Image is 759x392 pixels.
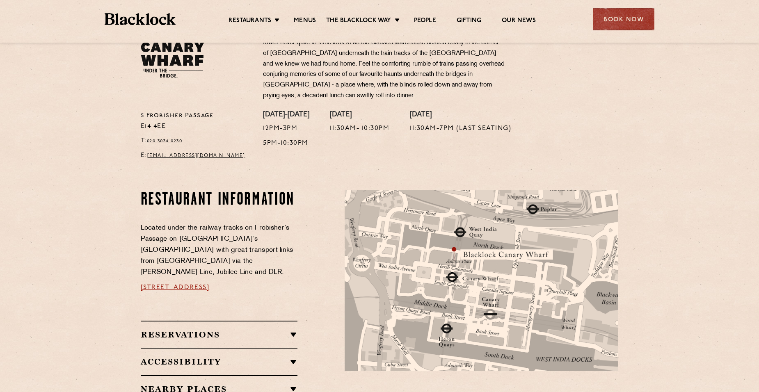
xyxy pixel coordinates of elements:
[105,13,176,25] img: BL_Textured_Logo-footer-cropped.svg
[263,138,309,149] p: 5pm-10:30pm
[410,123,511,134] p: 11:30am-7pm (Last Seating)
[141,330,298,340] h2: Reservations
[593,8,654,30] div: Book Now
[141,111,251,132] p: 5 Frobisher Passage E14 4EE
[141,150,251,161] p: E:
[147,153,245,158] a: [EMAIL_ADDRESS][DOMAIN_NAME]
[229,17,271,26] a: Restaurants
[414,17,436,26] a: People
[141,190,298,210] h2: Restaurant Information
[263,111,309,120] h4: [DATE]-[DATE]
[502,17,536,26] a: Our News
[330,123,389,134] p: 11:30am- 10:30pm
[294,17,316,26] a: Menus
[330,111,389,120] h4: [DATE]
[410,111,511,120] h4: [DATE]
[263,16,505,101] p: We’ve long loved Canary Wharf and it's rich history of the nearby [GEOGRAPHIC_DATA] and [GEOGRAPH...
[141,136,251,146] p: T:
[141,16,204,78] img: BL_CW_Logo_Website.svg
[263,123,309,134] p: 12pm-3pm
[141,284,210,291] a: [STREET_ADDRESS]
[326,17,391,26] a: The Blacklock Way
[141,225,293,276] span: Located under the railway tracks on Frobisher’s Passage on [GEOGRAPHIC_DATA]’s [GEOGRAPHIC_DATA] ...
[457,17,481,26] a: Gifting
[141,357,298,367] h2: Accessibility
[147,139,183,144] a: 020 3034 0230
